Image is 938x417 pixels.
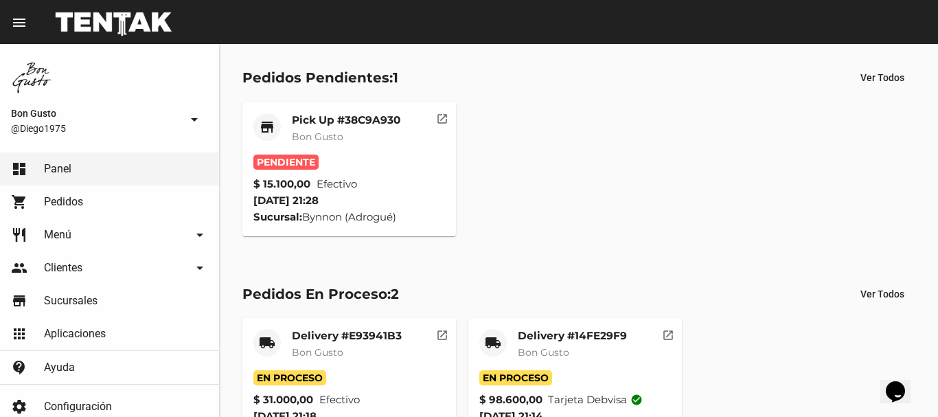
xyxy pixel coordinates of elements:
[44,228,71,242] span: Menú
[253,176,310,192] strong: $ 15.100,00
[630,394,643,406] mat-icon: check_circle
[479,392,542,408] strong: $ 98.600,00
[11,398,27,415] mat-icon: settings
[44,162,71,176] span: Panel
[393,69,398,86] span: 1
[436,111,448,123] mat-icon: open_in_new
[44,400,112,414] span: Configuración
[436,327,448,339] mat-icon: open_in_new
[11,14,27,31] mat-icon: menu
[11,227,27,243] mat-icon: restaurant
[11,260,27,276] mat-icon: people
[662,327,674,339] mat-icon: open_in_new
[11,194,27,210] mat-icon: shopping_cart
[849,65,915,90] button: Ver Todos
[292,329,402,343] mat-card-title: Delivery #E93941B3
[849,282,915,306] button: Ver Todos
[391,286,399,302] span: 2
[11,55,55,99] img: 8570adf9-ca52-4367-b116-ae09c64cf26e.jpg
[44,195,83,209] span: Pedidos
[860,289,904,300] span: Ver Todos
[44,361,75,374] span: Ayuda
[253,194,319,207] span: [DATE] 21:28
[11,326,27,342] mat-icon: apps
[242,283,399,305] div: Pedidos En Proceso:
[242,67,398,89] div: Pedidos Pendientes:
[253,155,319,170] span: Pendiente
[518,329,627,343] mat-card-title: Delivery #14FE29F9
[11,105,181,122] span: Bon Gusto
[259,335,275,351] mat-icon: local_shipping
[253,392,313,408] strong: $ 31.000,00
[192,260,208,276] mat-icon: arrow_drop_down
[292,346,343,359] span: Bon Gusto
[186,111,203,128] mat-icon: arrow_drop_down
[253,209,445,225] div: Bynnon (Adrogué)
[44,261,82,275] span: Clientes
[44,327,106,341] span: Aplicaciones
[11,293,27,309] mat-icon: store
[317,176,357,192] span: Efectivo
[11,122,181,135] span: @Diego1975
[11,359,27,376] mat-icon: contact_support
[518,346,569,359] span: Bon Gusto
[192,227,208,243] mat-icon: arrow_drop_down
[253,210,302,223] strong: Sucursal:
[319,392,360,408] span: Efectivo
[548,392,643,408] span: Tarjeta debvisa
[259,119,275,135] mat-icon: store
[253,370,326,385] span: En Proceso
[860,72,904,83] span: Ver Todos
[880,362,924,403] iframe: chat widget
[44,294,98,308] span: Sucursales
[485,335,501,351] mat-icon: local_shipping
[292,131,343,143] span: Bon Gusto
[11,161,27,177] mat-icon: dashboard
[479,370,552,385] span: En Proceso
[292,113,400,127] mat-card-title: Pick Up #38C9A930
